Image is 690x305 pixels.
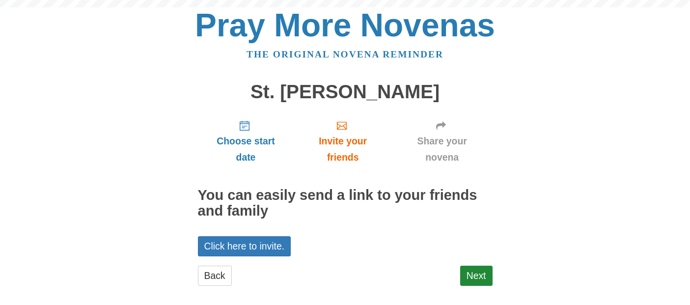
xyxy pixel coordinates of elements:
[392,112,493,170] a: Share your novena
[195,7,495,43] a: Pray More Novenas
[198,188,493,219] h2: You can easily send a link to your friends and family
[198,82,493,103] h1: St. [PERSON_NAME]
[402,133,483,166] span: Share your novena
[198,112,294,170] a: Choose start date
[198,266,232,286] a: Back
[294,112,391,170] a: Invite your friends
[304,133,382,166] span: Invite your friends
[247,49,443,59] a: The original novena reminder
[208,133,284,166] span: Choose start date
[198,236,291,256] a: Click here to invite.
[460,266,493,286] a: Next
